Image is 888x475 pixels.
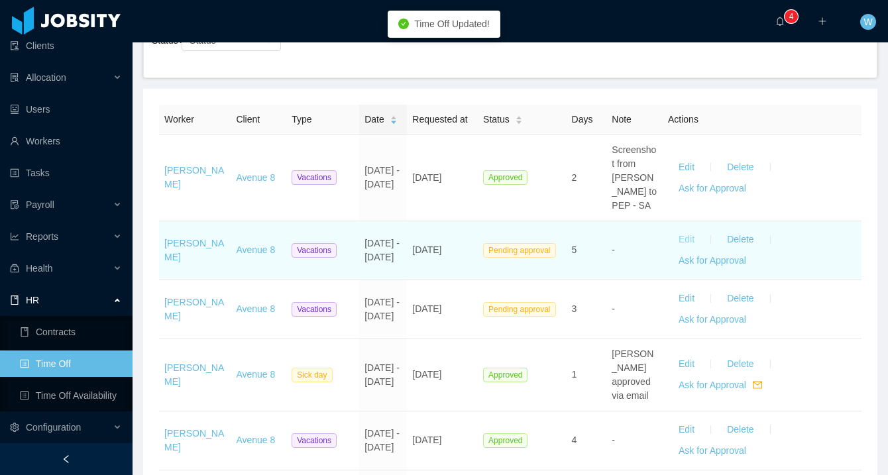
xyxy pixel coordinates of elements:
span: Note [612,114,632,125]
span: Status [190,35,216,46]
button: Edit [668,419,705,441]
button: Ask for Approval [668,178,757,199]
span: Health [26,263,52,274]
span: Pending approval [483,302,555,317]
i: icon: caret-down [515,119,522,123]
a: icon: profileTime Off Availability [20,382,122,409]
a: Avenue 8 [236,172,275,183]
i: icon: caret-up [390,114,397,118]
p: 4 [789,10,794,23]
span: Worker [164,114,194,125]
i: icon: caret-down [390,119,397,123]
span: Approved [483,368,527,382]
button: Edit [668,354,705,375]
span: Vacations [292,170,337,185]
span: Requested at [412,114,467,125]
a: icon: userWorkers [10,128,122,154]
span: Sick day [292,368,332,382]
i: icon: check-circle [398,19,409,29]
i: icon: setting [10,423,19,432]
div: Sort [515,114,523,123]
i: icon: medicine-box [10,264,19,273]
button: Ask for Approval [668,309,757,331]
span: 2 [572,172,577,183]
span: Time Off Updated! [414,19,490,29]
a: [PERSON_NAME] [164,165,224,189]
span: 3 [572,303,577,314]
span: Days [572,114,593,125]
span: Date [364,113,384,127]
i: icon: line-chart [10,232,19,241]
span: Actions [668,114,698,125]
span: Status [483,113,510,127]
button: Edit [668,156,705,178]
span: 1 [572,369,577,380]
button: Ask for Approval [668,441,757,462]
span: Approved [483,170,527,185]
span: [DATE] [412,303,441,314]
span: [DATE] [412,369,441,380]
span: [DATE] [412,435,441,445]
a: Avenue 8 [236,303,275,314]
span: Client [236,114,260,125]
button: Ask for Approvalmail [668,375,773,396]
span: Allocation [26,72,66,83]
span: Configuration [26,422,81,433]
span: Payroll [26,199,54,210]
button: Delete [716,419,764,441]
a: Avenue 8 [236,435,275,445]
sup: 4 [785,10,798,23]
span: - [612,435,615,445]
button: Delete [716,229,764,250]
i: icon: solution [10,73,19,82]
span: Screenshot from [PERSON_NAME] to PEP - SA [612,144,657,211]
a: icon: auditClients [10,32,122,59]
span: Reports [26,231,58,242]
span: Vacations [292,302,337,317]
button: Edit [668,288,705,309]
span: [DATE] - [DATE] [364,297,400,321]
i: icon: caret-up [515,114,522,118]
span: Approved [483,433,527,448]
i: icon: book [10,295,19,305]
span: [DATE] - [DATE] [364,238,400,262]
button: Edit [668,229,705,250]
span: [DATE] - [DATE] [364,428,400,452]
span: [DATE] [412,244,441,255]
button: Delete [716,156,764,178]
a: [PERSON_NAME] [164,362,224,387]
button: Delete [716,288,764,309]
div: Sort [390,114,398,123]
span: Vacations [292,433,337,448]
a: icon: bookContracts [20,319,122,345]
span: 4 [572,435,577,445]
a: Avenue 8 [236,369,275,380]
span: Vacations [292,243,337,258]
button: Delete [716,354,764,375]
a: [PERSON_NAME] [164,238,224,262]
span: 5 [572,244,577,255]
span: [DATE] - [DATE] [364,362,400,387]
i: icon: plus [818,17,827,26]
a: icon: robotUsers [10,96,122,123]
span: W [863,14,872,30]
span: [DATE] [412,172,441,183]
label: Status [152,35,188,46]
i: icon: file-protect [10,200,19,209]
a: icon: profileTasks [10,160,122,186]
a: icon: profileTime Off [20,350,122,377]
span: Pending approval [483,243,555,258]
a: [PERSON_NAME] [164,428,224,452]
i: icon: bell [775,17,785,26]
span: [PERSON_NAME] approved via email [612,348,653,401]
a: [PERSON_NAME] [164,297,224,321]
span: HR [26,295,39,305]
span: Type [292,114,311,125]
a: Avenue 8 [236,244,275,255]
span: - [612,244,615,255]
span: - [612,303,615,314]
span: [DATE] - [DATE] [364,165,400,189]
button: Ask for Approval [668,250,757,272]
